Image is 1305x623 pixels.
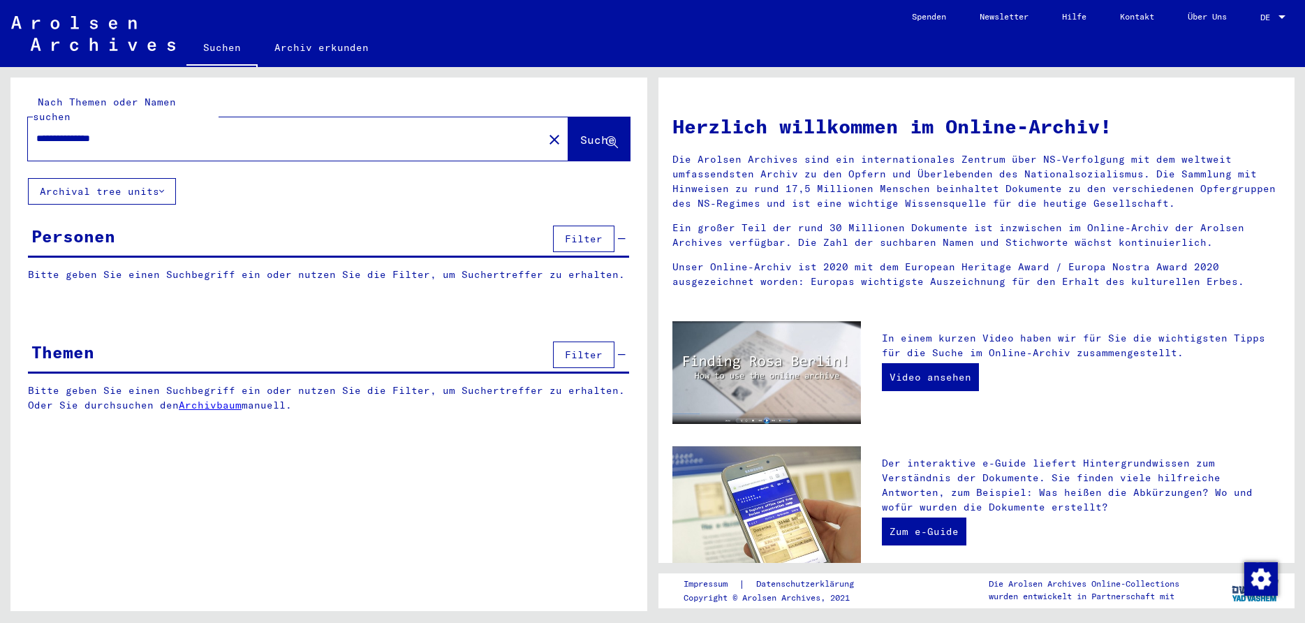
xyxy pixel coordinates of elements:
[540,125,568,153] button: Clear
[672,112,1281,141] h1: Herzlich willkommen im Online-Archiv!
[1244,562,1278,596] img: Zustimmung ändern
[565,349,603,361] span: Filter
[989,590,1179,603] p: wurden entwickelt in Partnerschaft mit
[672,446,861,573] img: eguide.jpg
[258,31,385,64] a: Archiv erkunden
[553,342,614,368] button: Filter
[568,117,630,161] button: Suche
[580,133,615,147] span: Suche
[672,321,861,424] img: video.jpg
[745,577,871,592] a: Datenschutzerklärung
[1229,573,1281,608] img: yv_logo.png
[179,399,242,411] a: Archivbaum
[565,233,603,245] span: Filter
[882,331,1281,360] p: In einem kurzen Video haben wir für Sie die wichtigsten Tipps für die Suche im Online-Archiv zusa...
[684,577,871,592] div: |
[672,152,1281,211] p: Die Arolsen Archives sind ein internationales Zentrum über NS-Verfolgung mit dem weltweit umfasse...
[28,178,176,205] button: Archival tree units
[989,578,1179,590] p: Die Arolsen Archives Online-Collections
[11,16,175,51] img: Arolsen_neg.svg
[672,260,1281,289] p: Unser Online-Archiv ist 2020 mit dem European Heritage Award / Europa Nostra Award 2020 ausgezeic...
[672,221,1281,250] p: Ein großer Teil der rund 30 Millionen Dokumente ist inzwischen im Online-Archiv der Arolsen Archi...
[553,226,614,252] button: Filter
[28,267,629,282] p: Bitte geben Sie einen Suchbegriff ein oder nutzen Sie die Filter, um Suchertreffer zu erhalten.
[882,363,979,391] a: Video ansehen
[882,456,1281,515] p: Der interaktive e-Guide liefert Hintergrundwissen zum Verständnis der Dokumente. Sie finden viele...
[546,131,563,148] mat-icon: close
[186,31,258,67] a: Suchen
[684,577,739,592] a: Impressum
[882,518,966,545] a: Zum e-Guide
[1260,13,1276,22] span: DE
[28,383,630,413] p: Bitte geben Sie einen Suchbegriff ein oder nutzen Sie die Filter, um Suchertreffer zu erhalten. O...
[1244,562,1277,595] div: Zustimmung ändern
[33,96,176,123] mat-label: Nach Themen oder Namen suchen
[684,592,871,604] p: Copyright © Arolsen Archives, 2021
[31,339,94,365] div: Themen
[31,223,115,249] div: Personen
